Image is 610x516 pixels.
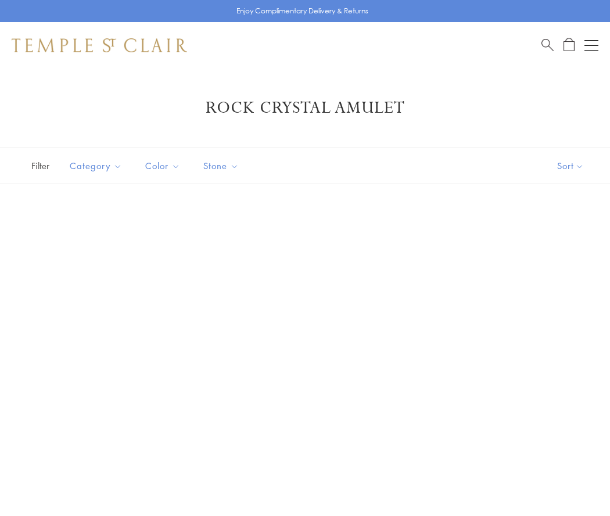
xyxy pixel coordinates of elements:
[236,5,368,17] p: Enjoy Complimentary Delivery & Returns
[137,153,189,179] button: Color
[531,148,610,184] button: Show sort by
[198,159,247,173] span: Stone
[64,159,131,173] span: Category
[12,38,187,52] img: Temple St. Clair
[541,38,554,52] a: Search
[584,38,598,52] button: Open navigation
[29,98,581,119] h1: Rock Crystal Amulet
[139,159,189,173] span: Color
[564,38,575,52] a: Open Shopping Bag
[61,153,131,179] button: Category
[195,153,247,179] button: Stone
